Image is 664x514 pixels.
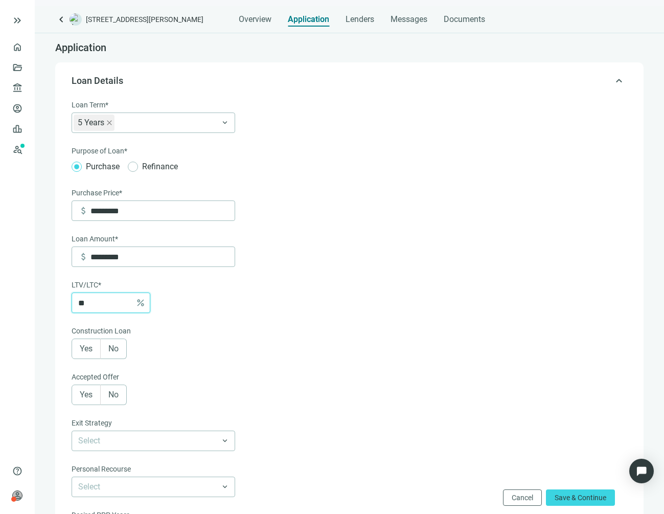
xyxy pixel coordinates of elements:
span: Lenders [346,14,374,25]
span: Overview [239,14,271,25]
span: Cancel [512,494,533,502]
span: person [12,490,22,501]
span: Application [55,41,106,54]
a: keyboard_arrow_left [55,13,67,26]
span: No [108,390,119,399]
span: Loan Term* [72,99,108,110]
span: Messages [391,14,427,24]
span: help [12,466,22,476]
span: Accepted Offer [72,371,119,383]
span: attach_money [78,206,88,216]
span: account_balance [12,83,19,93]
span: Loan Details [72,75,123,86]
button: keyboard_double_arrow_right [11,14,24,27]
span: 5 Years [78,115,104,131]
span: Application [288,14,329,25]
span: Yes [80,390,93,399]
span: No [108,344,119,353]
span: Save & Continue [555,494,606,502]
div: Open Intercom Messenger [629,459,654,483]
span: Yes [80,344,93,353]
span: [STREET_ADDRESS][PERSON_NAME] [86,14,203,25]
span: Refinance [138,160,182,173]
span: Purpose of Loan* [72,145,127,157]
span: Purchase [82,160,124,173]
span: 5 Years [74,115,115,131]
button: Save & Continue [546,489,615,506]
span: close [106,120,112,126]
span: Documents [444,14,485,25]
img: deal-logo [70,13,82,26]
span: attach_money [78,252,88,262]
span: Personal Recourse [72,463,131,475]
span: Construction Loan [72,325,131,337]
span: Exit Strategy [72,417,112,429]
button: Cancel [503,489,542,506]
span: Purchase Price* [72,187,122,198]
span: LTV/LTC* [72,279,101,290]
span: Loan Amount* [72,233,118,244]
span: percent [135,298,146,308]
